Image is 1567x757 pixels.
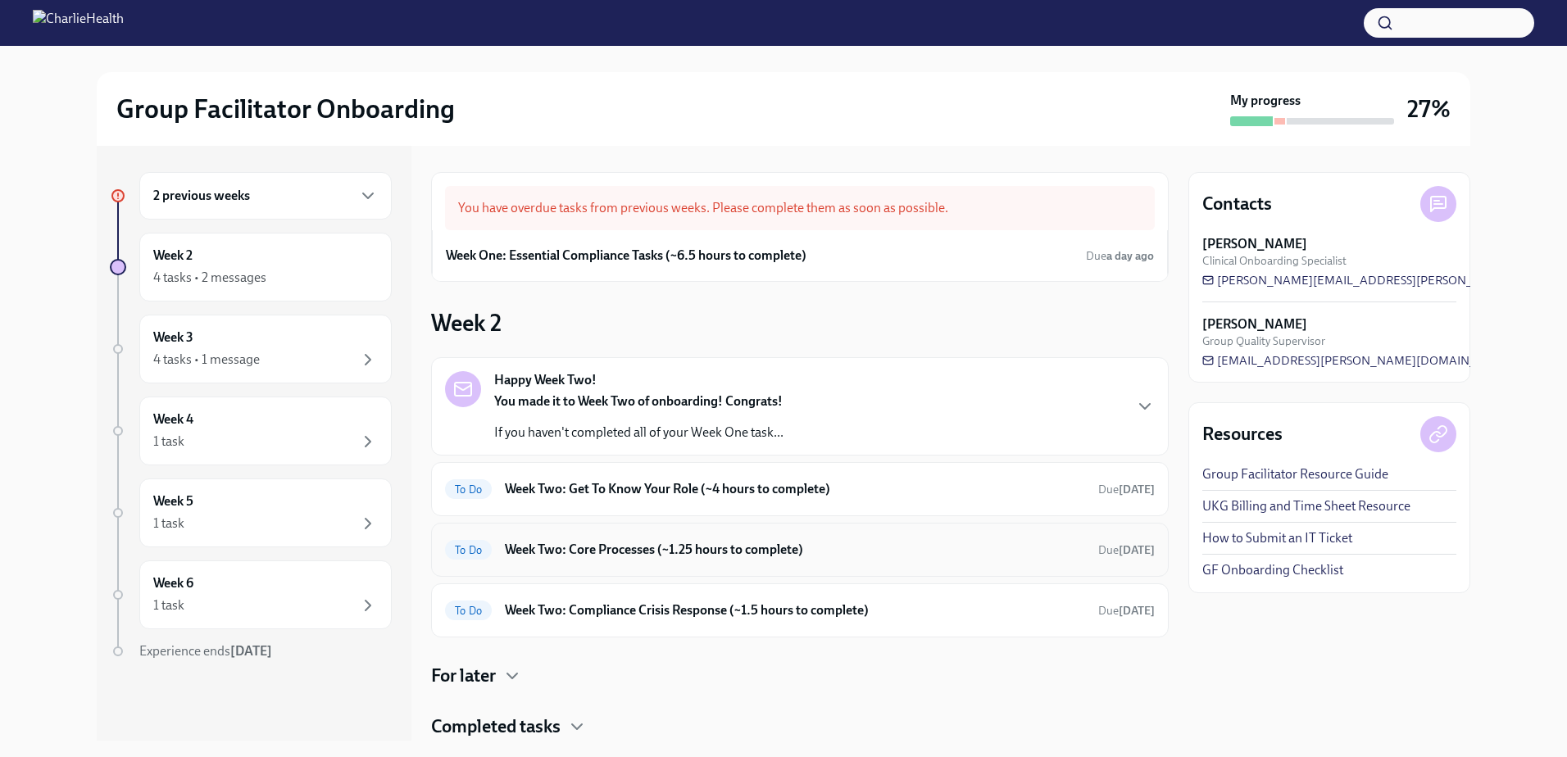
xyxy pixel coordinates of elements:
h6: Week 2 [153,247,193,265]
span: To Do [445,544,492,556]
a: To DoWeek Two: Core Processes (~1.25 hours to complete)Due[DATE] [445,537,1155,563]
strong: [DATE] [1119,543,1155,557]
h6: Week 3 [153,329,193,347]
strong: [DATE] [1119,604,1155,618]
span: August 25th, 2025 10:00 [1086,248,1154,264]
span: To Do [445,605,492,617]
div: You have overdue tasks from previous weeks. Please complete them as soon as possible. [445,186,1155,230]
div: 4 tasks • 2 messages [153,269,266,287]
span: Due [1098,483,1155,496]
div: Completed tasks [431,714,1169,739]
span: Clinical Onboarding Specialist [1202,253,1347,269]
h4: Resources [1202,422,1283,446]
a: Week 51 task [110,478,392,547]
span: September 1st, 2025 10:00 [1098,482,1155,497]
h6: Week One: Essential Compliance Tasks (~6.5 hours to complete) [446,247,806,265]
span: Due [1098,543,1155,557]
span: Experience ends [139,643,272,659]
strong: [DATE] [1119,483,1155,496]
strong: My progress [1230,92,1301,110]
a: Week 41 task [110,397,392,465]
img: CharlieHealth [33,10,124,36]
a: Week 24 tasks • 2 messages [110,233,392,301]
span: Due [1086,249,1154,263]
a: GF Onboarding Checklist [1202,561,1343,579]
span: Due [1098,604,1155,618]
a: Week One: Essential Compliance Tasks (~6.5 hours to complete)Duea day ago [446,243,1154,268]
span: To Do [445,483,492,496]
div: 1 task [153,433,184,451]
h6: Week 4 [153,410,193,428]
a: Week 34 tasks • 1 message [110,315,392,383]
div: For later [431,664,1169,688]
h4: Completed tasks [431,714,561,739]
a: To DoWeek Two: Compliance Crisis Response (~1.5 hours to complete)Due[DATE] [445,597,1155,623]
span: Group Quality Supervisor [1202,333,1325,349]
a: [EMAIL_ADDRESS][PERSON_NAME][DOMAIN_NAME] [1202,352,1515,369]
a: How to Submit an IT Ticket [1202,529,1352,547]
a: UKG Billing and Time Sheet Resource [1202,497,1410,515]
strong: [PERSON_NAME] [1202,235,1307,253]
h4: Contacts [1202,192,1272,216]
strong: Happy Week Two! [494,371,597,389]
span: September 1st, 2025 10:00 [1098,603,1155,619]
strong: [DATE] [230,643,272,659]
h6: Week 6 [153,574,193,592]
div: 2 previous weeks [139,172,392,220]
h6: 2 previous weeks [153,187,250,205]
h6: Week Two: Compliance Crisis Response (~1.5 hours to complete) [505,601,1085,619]
span: September 1st, 2025 10:00 [1098,542,1155,558]
h6: Week Two: Core Processes (~1.25 hours to complete) [505,541,1085,559]
h6: Week Two: Get To Know Your Role (~4 hours to complete) [505,480,1085,498]
h2: Group Facilitator Onboarding [116,93,455,125]
strong: a day ago [1106,249,1154,263]
h3: 27% [1407,94,1451,124]
strong: [PERSON_NAME] [1202,315,1307,333]
a: Group Facilitator Resource Guide [1202,465,1388,483]
a: Week 61 task [110,560,392,629]
div: 1 task [153,514,184,533]
strong: You made it to Week Two of onboarding! Congrats! [494,393,783,409]
div: 4 tasks • 1 message [153,351,260,369]
a: To DoWeek Two: Get To Know Your Role (~4 hours to complete)Due[DATE] [445,476,1155,502]
h3: Week 2 [431,308,502,338]
div: 1 task [153,596,184,614]
h4: For later [431,664,496,688]
h6: Week 5 [153,492,193,510]
p: If you haven't completed all of your Week One task... [494,424,783,442]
